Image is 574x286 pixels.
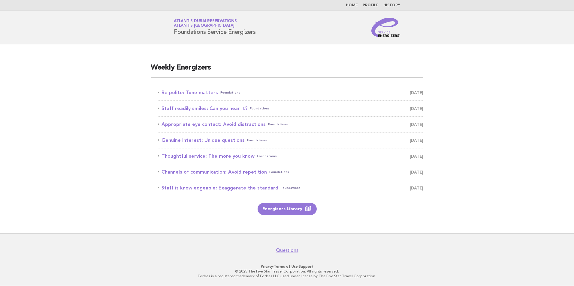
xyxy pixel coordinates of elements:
[410,152,423,160] span: [DATE]
[274,264,298,269] a: Terms of Use
[257,152,277,160] span: Foundations
[103,264,471,269] p: · ·
[299,264,313,269] a: Support
[371,18,400,37] img: Service Energizers
[174,24,234,28] span: Atlantis [GEOGRAPHIC_DATA]
[250,104,270,113] span: Foundations
[268,120,288,129] span: Foundations
[410,136,423,144] span: [DATE]
[346,4,358,7] a: Home
[410,120,423,129] span: [DATE]
[383,4,400,7] a: History
[220,88,240,97] span: Foundations
[281,184,301,192] span: Foundations
[158,152,423,160] a: Thoughtful service: The more you knowFoundations [DATE]
[247,136,267,144] span: Foundations
[158,184,423,192] a: Staff is knowledgeable: Exaggerate the standardFoundations [DATE]
[158,168,423,176] a: Channels of communication: Avoid repetitionFoundations [DATE]
[410,168,423,176] span: [DATE]
[174,19,237,28] a: Atlantis Dubai ReservationsAtlantis [GEOGRAPHIC_DATA]
[261,264,273,269] a: Privacy
[151,63,423,78] h2: Weekly Energizers
[363,4,379,7] a: Profile
[158,104,423,113] a: Staff readily smiles: Can you hear it?Foundations [DATE]
[158,88,423,97] a: Be polite: Tone mattersFoundations [DATE]
[174,19,256,35] h1: Foundations Service Energizers
[410,184,423,192] span: [DATE]
[158,120,423,129] a: Appropriate eye contact: Avoid distractionsFoundations [DATE]
[158,136,423,144] a: Genuine interest: Unique questionsFoundations [DATE]
[103,274,471,279] p: Forbes is a registered trademark of Forbes LLC used under license by The Five Star Travel Corpora...
[269,168,289,176] span: Foundations
[103,269,471,274] p: © 2025 The Five Star Travel Corporation. All rights reserved.
[276,247,298,253] a: Questions
[410,88,423,97] span: [DATE]
[258,203,317,215] a: Energizers Library
[410,104,423,113] span: [DATE]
